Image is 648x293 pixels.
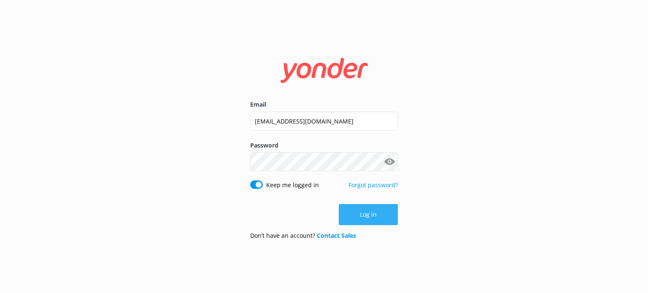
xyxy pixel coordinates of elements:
[266,180,319,190] label: Keep me logged in
[250,231,356,240] p: Don’t have an account?
[381,153,398,170] button: Show password
[250,112,398,131] input: user@emailaddress.com
[250,141,398,150] label: Password
[339,204,398,225] button: Log in
[348,181,398,189] a: Forgot password?
[250,100,398,109] label: Email
[317,231,356,239] a: Contact Sales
